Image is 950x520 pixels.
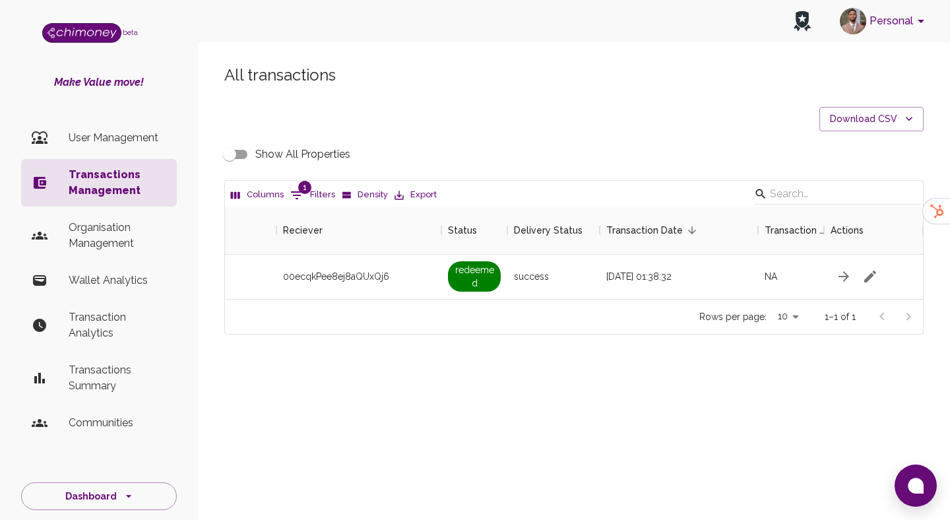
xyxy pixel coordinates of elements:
div: [DATE] 01:38:32 [600,255,758,299]
input: Search… [770,183,901,205]
p: User Management [69,130,166,146]
div: NA [758,255,824,299]
span: Show All Properties [255,146,350,162]
span: 1 [298,181,311,194]
img: Logo [42,23,121,43]
span: redeemed [448,261,501,292]
span: beta [123,28,138,36]
div: Transaction Date [600,207,758,254]
button: Show filters [287,185,338,206]
div: Delivery Status [507,207,600,254]
button: account of current user [835,4,934,38]
div: success [507,255,600,299]
span: 00ecqkPee8ej8aQUxQj6 [283,270,389,283]
div: Status [448,207,477,254]
div: Actions [831,207,864,254]
button: Sort [683,221,701,240]
button: Density [338,185,391,205]
p: Rows per page: [699,310,767,323]
p: Communities [69,415,166,431]
div: Reciever [276,207,441,254]
div: Transaction payment Method [765,207,824,254]
button: Select columns [228,185,287,205]
div: 10 [772,307,804,326]
p: Transactions Management [69,167,166,199]
p: Transactions Summary [69,362,166,394]
div: Delivery Status [514,207,583,254]
div: Status [441,207,507,254]
img: avatar [840,8,866,34]
button: Export [391,185,440,205]
div: Actions [824,207,923,254]
div: Transaction payment Method [758,207,824,254]
div: Search [754,183,920,207]
p: Wallet Analytics [69,273,166,288]
div: Reciever [283,207,323,254]
button: Download CSV [819,107,924,131]
div: Initiator [65,207,276,254]
p: 1–1 of 1 [825,310,856,323]
p: Organisation Management [69,220,166,251]
h5: All transactions [224,65,924,86]
button: Open chat window [895,465,937,507]
div: Transaction Date [606,207,683,254]
button: Dashboard [21,482,177,511]
p: Transaction Analytics [69,309,166,341]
